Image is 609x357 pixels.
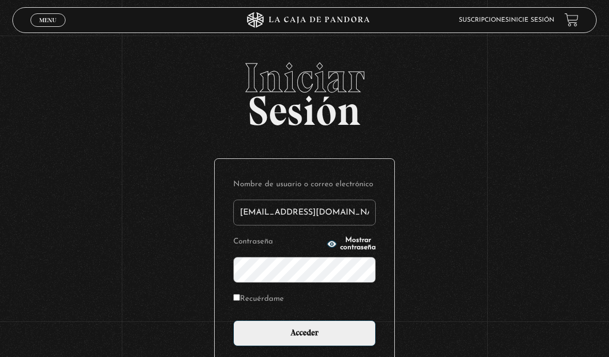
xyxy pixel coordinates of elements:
[12,57,597,99] span: Iniciar
[233,320,376,346] input: Acceder
[509,17,554,23] a: Inicie sesión
[233,177,376,191] label: Nombre de usuario o correo electrónico
[459,17,509,23] a: Suscripciones
[39,17,56,23] span: Menu
[36,26,60,33] span: Cerrar
[233,292,284,306] label: Recuérdame
[233,235,324,249] label: Contraseña
[327,237,376,251] button: Mostrar contraseña
[340,237,376,251] span: Mostrar contraseña
[12,57,597,123] h2: Sesión
[233,294,240,301] input: Recuérdame
[565,13,579,27] a: View your shopping cart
